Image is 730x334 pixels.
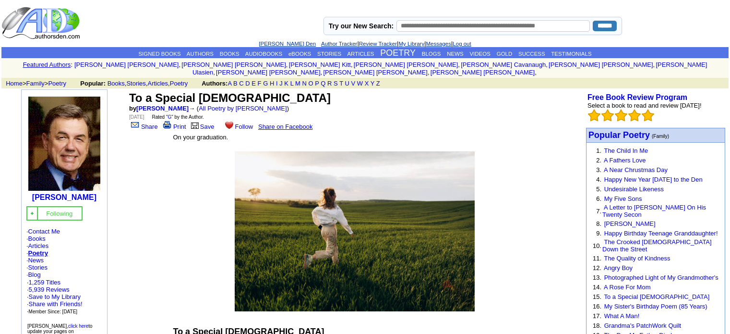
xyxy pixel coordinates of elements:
a: [PERSON_NAME] [PERSON_NAME] [354,61,458,68]
a: S [334,80,338,87]
a: H [270,80,274,87]
font: i [460,62,461,68]
a: [PERSON_NAME] Den [259,41,316,47]
a: 1,259 Titles [29,279,61,286]
a: Poetry [28,249,48,257]
img: logo_ad.gif [1,6,82,40]
font: 18. [593,322,601,329]
a: Following [46,209,72,217]
a: [PERSON_NAME] [32,193,96,201]
img: heart.gif [225,121,233,129]
font: 14. [593,284,601,291]
a: [PERSON_NAME] [136,105,189,112]
font: 13. [593,274,601,281]
font: [DATE] [129,114,144,120]
font: 1. [596,147,601,154]
a: A Letter to [PERSON_NAME] On His Twenty Secon [602,204,706,218]
a: SIGNED BOOKS [138,51,180,57]
a: Photographed Light of My Grandmother's [604,274,718,281]
font: 2. [596,157,601,164]
a: [PERSON_NAME] Ulasien [192,61,707,76]
a: T [339,80,343,87]
font: 12. [593,264,601,272]
font: , , , , , , , , , , [74,61,707,76]
font: i [430,70,431,75]
a: [PERSON_NAME] [PERSON_NAME] [181,61,286,68]
font: 11. [593,255,601,262]
font: (Family) [652,134,669,139]
a: F [258,80,262,87]
b: Popular: [80,80,106,87]
a: Poetry [170,80,188,87]
a: The Child In Me [604,147,648,154]
img: print.gif [163,121,171,129]
a: Follow [223,123,253,130]
font: 8. [596,220,601,227]
a: G [263,80,268,87]
a: BOOKS [220,51,239,57]
a: The Quality of Kindness [604,255,670,262]
img: 97811.jpg [28,97,100,191]
b: Authors: [202,80,227,87]
a: Save to My Library [29,293,81,300]
a: Share with Friends! [29,300,83,308]
img: gc.jpg [29,210,35,216]
a: 5,939 Reviews [29,286,70,293]
a: Stories [126,80,145,87]
a: Z [376,80,380,87]
font: On your graduation. [173,134,228,141]
a: A Fathers Love [604,157,646,164]
a: L [290,80,294,87]
font: 7. [596,208,601,215]
a: Contact Me [28,228,60,235]
a: Books [108,80,125,87]
font: To a Special [DEMOGRAPHIC_DATA] [129,91,331,104]
img: bigemptystars.png [642,109,654,122]
a: Articles [28,242,49,249]
img: bigemptystars.png [628,109,641,122]
a: My Library [398,41,424,47]
font: · · [27,279,83,315]
a: Articles [147,80,168,87]
a: AUTHORS [187,51,214,57]
a: R [327,80,332,87]
a: Popular Poetry [588,131,650,139]
font: i [180,62,181,68]
font: i [537,70,538,75]
font: i [215,70,216,75]
font: i [322,70,323,75]
a: Featured Authors [23,61,71,68]
font: 3. [596,166,601,173]
a: A [227,80,231,87]
a: Q [321,80,325,87]
font: 10. [593,242,601,249]
a: E [251,80,256,87]
a: O [308,80,313,87]
font: 6. [596,195,601,202]
font: Rated " " by the Author. [152,114,203,120]
font: 9. [596,230,601,237]
a: BLOGS [422,51,441,57]
font: Member Since: [DATE] [29,309,78,314]
a: Y [371,80,374,87]
a: [PERSON_NAME] [PERSON_NAME] [431,69,535,76]
a: Books [28,235,46,242]
a: V [351,80,355,87]
a: A Near Chrustmas Day [604,166,668,173]
a: Blog [28,271,41,278]
a: Stories [28,264,48,271]
img: bigemptystars.png [615,109,627,122]
a: AUDIOBOOKS [245,51,282,57]
a: TESTIMONIALS [551,51,591,57]
font: Popular Poetry [588,130,650,140]
font: 16. [593,303,601,310]
a: Family [26,80,45,87]
a: Angry Boy [604,264,633,272]
img: bigemptystars.png [588,109,600,122]
a: Share on Facebook [258,123,312,130]
a: What A Man! [604,312,640,320]
a: Undesirable Likeness [604,186,664,193]
a: VIDEOS [469,51,490,57]
a: News [28,257,44,264]
font: i [287,62,288,68]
